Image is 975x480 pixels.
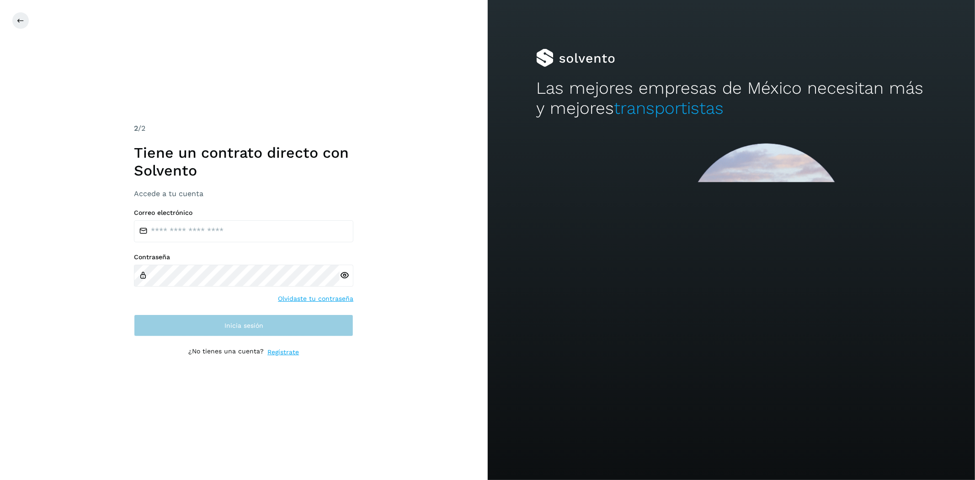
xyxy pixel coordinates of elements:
[614,98,724,118] span: transportistas
[134,124,138,133] span: 2
[278,294,353,304] a: Olvidaste tu contraseña
[536,78,926,119] h2: Las mejores empresas de México necesitan más y mejores
[134,209,353,217] label: Correo electrónico
[188,347,264,357] p: ¿No tienes una cuenta?
[267,347,299,357] a: Regístrate
[134,123,353,134] div: /2
[134,315,353,336] button: Inicia sesión
[134,253,353,261] label: Contraseña
[224,322,263,329] span: Inicia sesión
[134,144,353,179] h1: Tiene un contrato directo con Solvento
[134,189,353,198] h3: Accede a tu cuenta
